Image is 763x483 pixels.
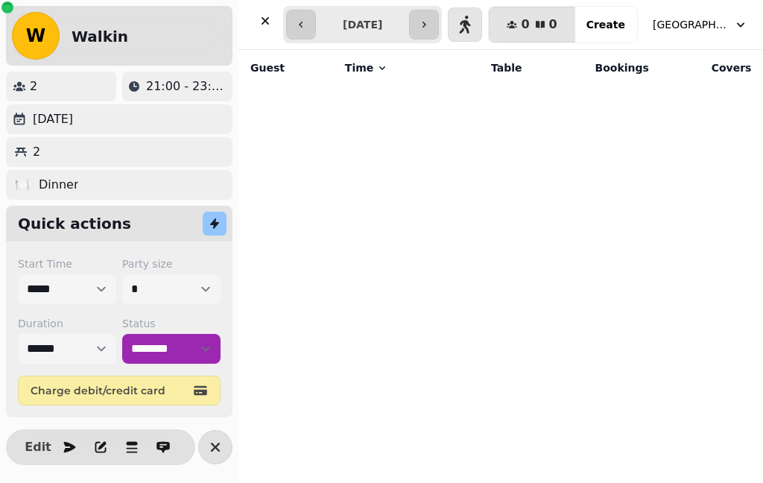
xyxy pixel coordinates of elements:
span: W [26,27,45,45]
span: Time [345,60,373,75]
th: Covers [658,50,761,86]
th: Bookings [531,50,658,86]
h2: Quick actions [18,213,131,234]
p: [DATE] [33,110,73,128]
p: 🍽️ [15,176,30,194]
button: Create [574,7,637,42]
button: [GEOGRAPHIC_DATA] [644,11,757,38]
span: 0 [521,19,529,31]
span: 0 [549,19,557,31]
th: Guest [238,50,336,86]
label: Start Time [18,256,116,271]
h2: Walkin [72,26,128,47]
span: [GEOGRAPHIC_DATA] [653,17,727,32]
button: Edit [23,432,53,462]
span: Edit [29,441,47,453]
p: 2 [33,143,40,161]
p: Dinner [39,176,78,194]
label: Duration [18,316,116,331]
span: Charge debit/credit card [31,385,190,396]
span: Create [586,19,625,30]
label: Status [122,316,221,331]
button: 00 [489,7,574,42]
button: Charge debit/credit card [18,376,221,405]
th: Table [445,50,531,86]
p: 2 [30,78,37,95]
label: Party size [122,256,221,271]
p: 21:00 - 23:00 [146,78,227,95]
button: Time [345,60,388,75]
